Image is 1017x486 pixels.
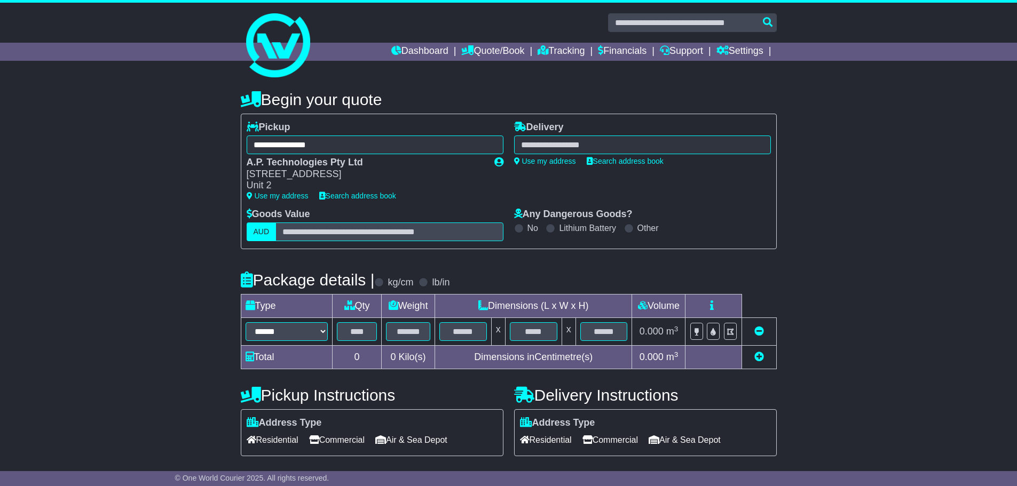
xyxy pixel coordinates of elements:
[435,346,632,369] td: Dimensions in Centimetre(s)
[375,432,447,448] span: Air & Sea Depot
[491,318,505,346] td: x
[716,43,763,61] a: Settings
[754,352,764,362] a: Add new item
[754,326,764,337] a: Remove this item
[241,294,333,318] td: Type
[587,157,664,165] a: Search address book
[432,277,450,289] label: lb/in
[247,169,484,180] div: [STREET_ADDRESS]
[319,192,396,200] a: Search address book
[640,326,664,337] span: 0.000
[241,346,333,369] td: Total
[562,318,575,346] td: x
[520,432,572,448] span: Residential
[514,122,564,133] label: Delivery
[637,223,659,233] label: Other
[514,386,777,404] h4: Delivery Instructions
[382,346,435,369] td: Kilo(s)
[435,294,632,318] td: Dimensions (L x W x H)
[241,271,375,289] h4: Package details |
[247,192,309,200] a: Use my address
[514,209,633,220] label: Any Dangerous Goods?
[247,417,322,429] label: Address Type
[640,352,664,362] span: 0.000
[674,350,679,358] sup: 3
[674,325,679,333] sup: 3
[632,294,685,318] td: Volume
[333,346,382,369] td: 0
[247,209,310,220] label: Goods Value
[649,432,721,448] span: Air & Sea Depot
[598,43,647,61] a: Financials
[382,294,435,318] td: Weight
[247,222,277,241] label: AUD
[514,157,576,165] a: Use my address
[309,432,365,448] span: Commercial
[520,417,595,429] label: Address Type
[247,157,484,169] div: A.P. Technologies Pty Ltd
[247,432,298,448] span: Residential
[241,386,503,404] h4: Pickup Instructions
[388,277,413,289] label: kg/cm
[391,43,448,61] a: Dashboard
[461,43,524,61] a: Quote/Book
[333,294,382,318] td: Qty
[391,352,396,362] span: 0
[582,432,638,448] span: Commercial
[247,122,290,133] label: Pickup
[666,352,679,362] span: m
[660,43,703,61] a: Support
[538,43,585,61] a: Tracking
[175,474,329,482] span: © One World Courier 2025. All rights reserved.
[527,223,538,233] label: No
[559,223,616,233] label: Lithium Battery
[241,91,777,108] h4: Begin your quote
[666,326,679,337] span: m
[247,180,484,192] div: Unit 2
